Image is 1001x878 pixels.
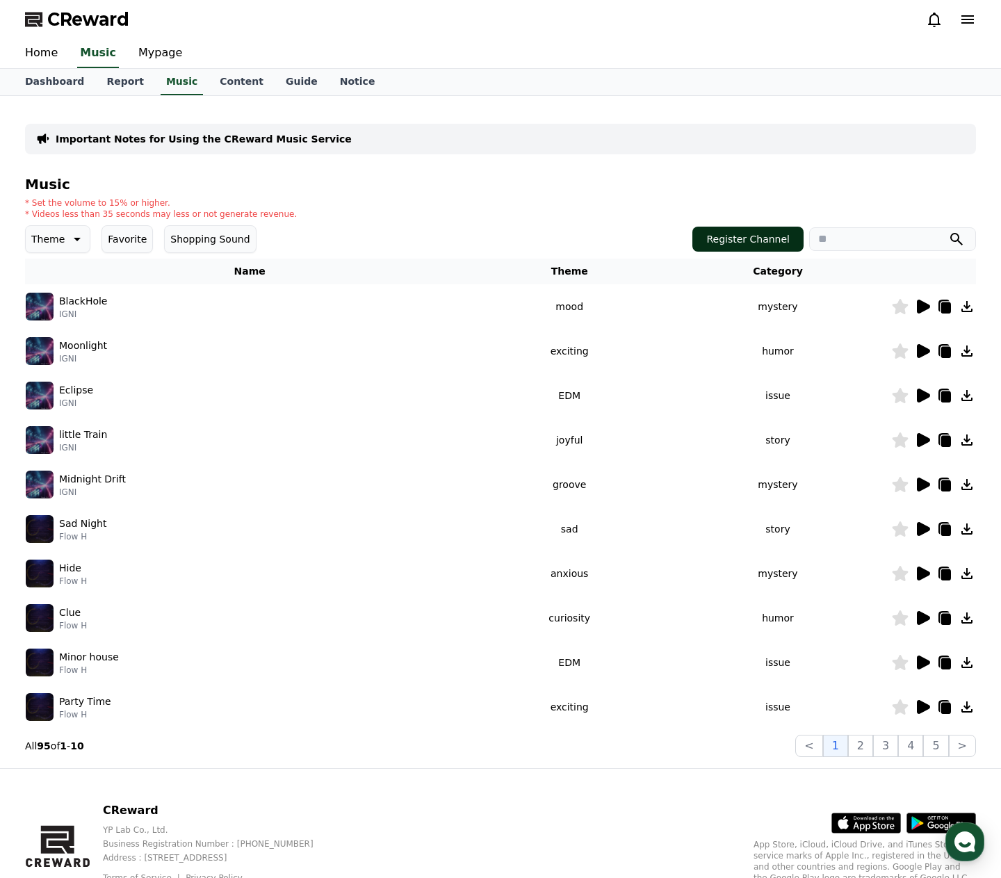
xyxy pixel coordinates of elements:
a: Notice [329,69,386,95]
td: EDM [474,640,665,685]
a: Home [4,441,92,475]
a: Content [209,69,275,95]
td: story [665,418,891,462]
span: Settings [206,462,240,473]
a: Mypage [127,39,193,68]
p: IGNI [59,309,107,320]
p: Flow H [59,576,87,587]
img: music [26,649,54,676]
strong: 95 [37,740,50,751]
button: 5 [923,735,948,757]
img: music [26,471,54,498]
td: exciting [474,329,665,373]
a: Report [95,69,155,95]
td: sad [474,507,665,551]
img: music [26,382,54,409]
td: anxious [474,551,665,596]
td: mystery [665,551,891,596]
button: Favorite [101,225,153,253]
span: Home [35,462,60,473]
p: IGNI [59,398,93,409]
p: IGNI [59,442,107,453]
img: music [26,693,54,721]
a: Music [161,69,203,95]
a: Messages [92,441,179,475]
td: issue [665,373,891,418]
p: CReward [103,802,336,819]
p: Flow H [59,709,111,720]
td: issue [665,640,891,685]
img: music [26,337,54,365]
p: Midnight Drift [59,472,126,487]
p: Sad Night [59,517,106,531]
img: music [26,426,54,454]
p: Business Registration Number : [PHONE_NUMBER] [103,838,336,849]
td: groove [474,462,665,507]
button: 1 [823,735,848,757]
h4: Music [25,177,976,192]
a: Guide [275,69,329,95]
p: Clue [59,605,81,620]
button: Register Channel [692,227,804,252]
button: 2 [848,735,873,757]
p: IGNI [59,487,126,498]
button: < [795,735,822,757]
p: Theme [31,229,65,249]
p: Flow H [59,665,119,676]
td: mystery [665,284,891,329]
p: * Set the volume to 15% or higher. [25,197,297,209]
p: little Train [59,428,107,442]
p: Party Time [59,694,111,709]
td: exciting [474,685,665,729]
p: All of - [25,739,84,753]
a: Important Notes for Using the CReward Music Service [56,132,352,146]
button: 4 [898,735,923,757]
a: CReward [25,8,129,31]
a: Settings [179,441,267,475]
button: > [949,735,976,757]
td: curiosity [474,596,665,640]
a: Home [14,39,69,68]
p: IGNI [59,353,107,364]
a: Dashboard [14,69,95,95]
td: humor [665,596,891,640]
td: joyful [474,418,665,462]
p: YP Lab Co., Ltd. [103,824,336,836]
img: music [26,515,54,543]
button: 3 [873,735,898,757]
img: music [26,293,54,320]
button: Shopping Sound [164,225,256,253]
strong: 1 [60,740,67,751]
p: Address : [STREET_ADDRESS] [103,852,336,863]
td: issue [665,685,891,729]
td: mystery [665,462,891,507]
td: EDM [474,373,665,418]
p: Flow H [59,620,87,631]
img: music [26,604,54,632]
strong: 10 [70,740,83,751]
th: Name [25,259,474,284]
td: humor [665,329,891,373]
button: Theme [25,225,90,253]
th: Theme [474,259,665,284]
a: Music [77,39,119,68]
p: Flow H [59,531,106,542]
span: Messages [115,462,156,473]
p: Minor house [59,650,119,665]
p: BlackHole [59,294,107,309]
td: mood [474,284,665,329]
p: Moonlight [59,339,107,353]
span: CReward [47,8,129,31]
td: story [665,507,891,551]
p: Eclipse [59,383,93,398]
img: music [26,560,54,587]
th: Category [665,259,891,284]
p: * Videos less than 35 seconds may less or not generate revenue. [25,209,297,220]
p: Hide [59,561,81,576]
